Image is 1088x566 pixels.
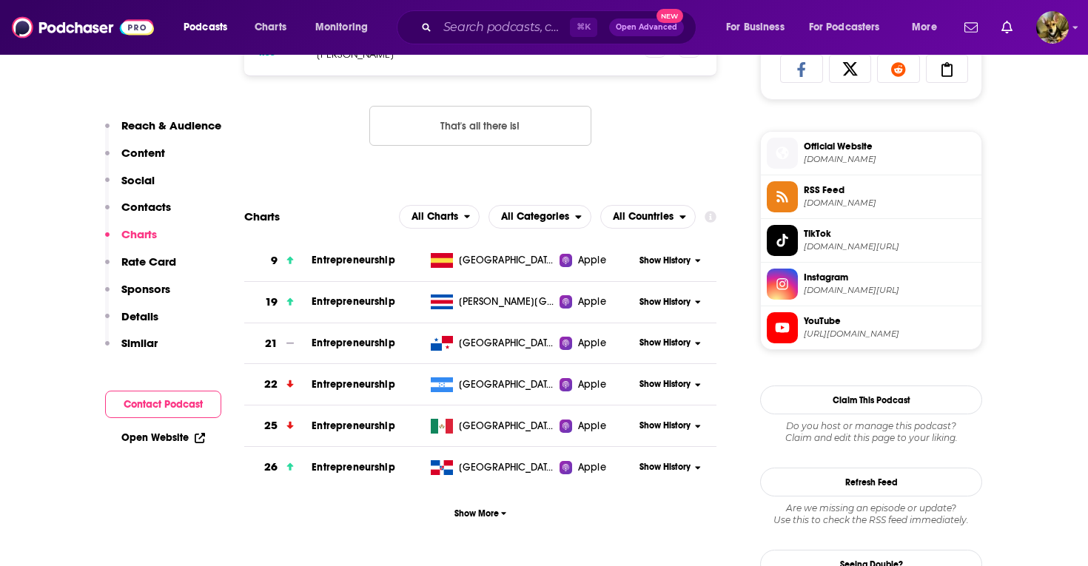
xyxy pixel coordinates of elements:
[425,336,560,351] a: [GEOGRAPHIC_DATA]
[244,323,312,364] a: 21
[315,17,368,38] span: Monitoring
[105,282,170,309] button: Sponsors
[369,106,591,146] button: Nothing here.
[578,460,606,475] span: Apple
[804,285,975,296] span: instagram.com/alograndepodcast
[459,377,555,392] span: Honduras
[459,419,555,434] span: Mexico
[173,16,246,39] button: open menu
[459,253,555,268] span: Spain
[105,336,158,363] button: Similar
[454,508,507,519] span: Show More
[312,254,394,266] span: Entrepreneurship
[799,16,901,39] button: open menu
[578,377,606,392] span: Apple
[264,459,278,476] h3: 26
[121,336,158,350] p: Similar
[425,377,560,392] a: [GEOGRAPHIC_DATA]
[1036,11,1069,44] button: Show profile menu
[767,181,975,212] a: RSS Feed[DOMAIN_NAME]
[560,253,634,268] a: Apple
[244,282,312,323] a: 19
[121,282,170,296] p: Sponsors
[425,253,560,268] a: [GEOGRAPHIC_DATA]
[411,10,711,44] div: Search podcasts, credits, & more...
[271,252,278,269] h3: 9
[437,16,570,39] input: Search podcasts, credits, & more...
[578,336,606,351] span: Apple
[459,460,555,475] span: Dominican Republic
[635,337,706,349] button: Show History
[804,154,975,165] span: podcasters.spotify.com
[635,255,706,267] button: Show History
[425,460,560,475] a: [GEOGRAPHIC_DATA]
[459,336,555,351] span: Panama
[121,146,165,160] p: Content
[425,419,560,434] a: [GEOGRAPHIC_DATA]
[760,385,982,414] button: Claim This Podcast
[804,329,975,340] span: https://www.youtube.com/@alograndepodcast
[105,118,221,146] button: Reach & Audience
[657,9,683,23] span: New
[244,447,312,488] a: 26
[560,336,634,351] a: Apple
[767,138,975,169] a: Official Website[DOMAIN_NAME]
[616,24,677,31] span: Open Advanced
[264,417,278,434] h3: 25
[105,391,221,418] button: Contact Podcast
[613,212,674,222] span: All Countries
[600,205,696,229] h2: Countries
[121,227,157,241] p: Charts
[804,183,975,197] span: RSS Feed
[12,13,154,41] img: Podchaser - Follow, Share and Rate Podcasts
[244,499,716,527] button: Show More
[1036,11,1069,44] span: Logged in as SydneyDemo
[760,420,982,432] span: Do you host or manage this podcast?
[105,173,155,201] button: Social
[578,419,606,434] span: Apple
[635,420,706,432] button: Show History
[912,17,937,38] span: More
[244,405,312,446] a: 25
[121,309,158,323] p: Details
[804,140,975,153] span: Official Website
[926,55,969,83] a: Copy Link
[501,212,569,222] span: All Categories
[244,240,312,281] a: 9
[312,337,394,349] a: Entrepreneurship
[105,227,157,255] button: Charts
[804,241,975,252] span: tiktok.com/@alograndepodcast
[639,296,691,309] span: Show History
[312,420,394,432] a: Entrepreneurship
[121,118,221,132] p: Reach & Audience
[105,309,158,337] button: Details
[560,294,634,309] a: Apple
[459,294,555,309] span: Costa Rica
[105,200,171,227] button: Contacts
[600,205,696,229] button: open menu
[570,18,597,37] span: ⌘ K
[121,255,176,269] p: Rate Card
[760,468,982,496] button: Refresh Feed
[635,461,706,474] button: Show History
[635,378,706,391] button: Show History
[804,227,975,240] span: TikTok
[767,225,975,256] a: TikTok[DOMAIN_NAME][URL]
[578,253,606,268] span: Apple
[639,337,691,349] span: Show History
[726,17,785,38] span: For Business
[264,376,278,393] h3: 22
[425,294,560,309] a: [PERSON_NAME][GEOGRAPHIC_DATA]
[804,314,975,328] span: YouTube
[312,295,394,308] a: Entrepreneurship
[639,461,691,474] span: Show History
[312,378,394,391] a: Entrepreneurship
[184,17,227,38] span: Podcasts
[804,271,975,284] span: Instagram
[560,419,634,434] a: Apple
[829,55,872,83] a: Share on X/Twitter
[804,198,975,209] span: anchor.fm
